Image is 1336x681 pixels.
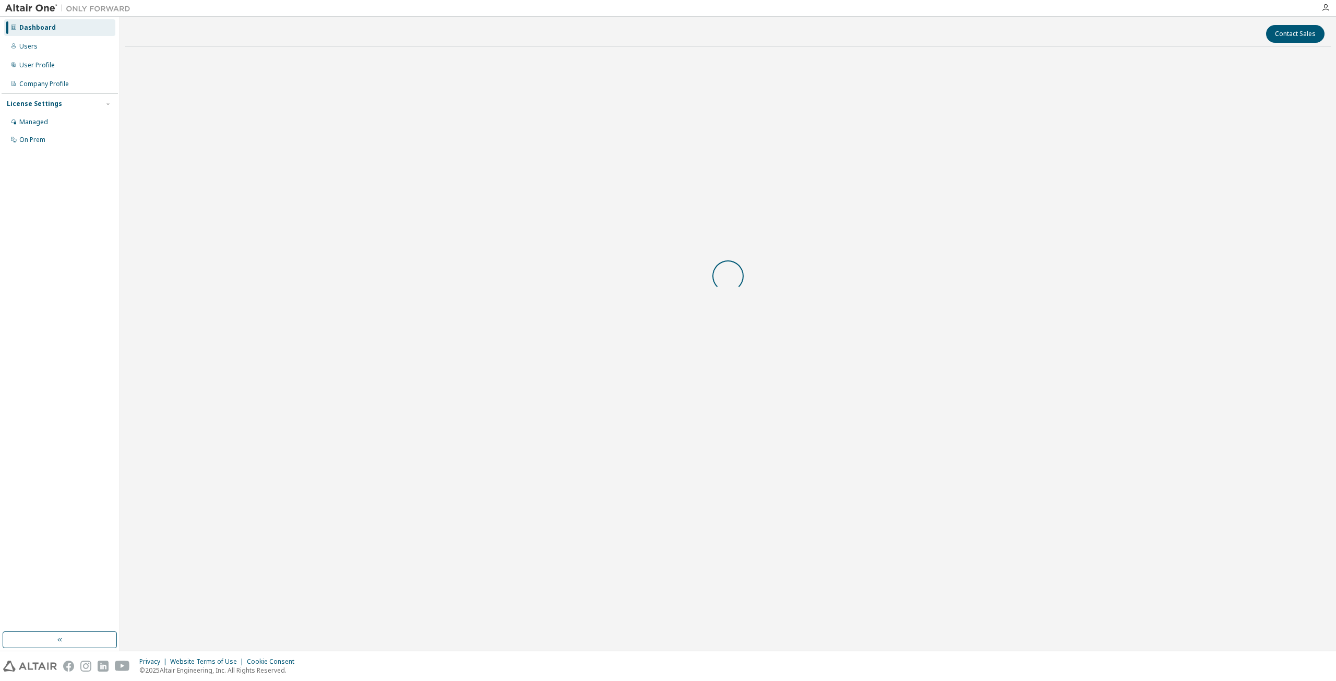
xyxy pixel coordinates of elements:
div: Cookie Consent [247,658,301,666]
p: © 2025 Altair Engineering, Inc. All Rights Reserved. [139,666,301,675]
img: facebook.svg [63,661,74,672]
div: License Settings [7,100,62,108]
div: Website Terms of Use [170,658,247,666]
div: Company Profile [19,80,69,88]
img: altair_logo.svg [3,661,57,672]
img: youtube.svg [115,661,130,672]
div: Users [19,42,38,51]
img: Altair One [5,3,136,14]
img: instagram.svg [80,661,91,672]
div: User Profile [19,61,55,69]
div: Privacy [139,658,170,666]
div: Managed [19,118,48,126]
div: Dashboard [19,23,56,32]
img: linkedin.svg [98,661,109,672]
div: On Prem [19,136,45,144]
button: Contact Sales [1266,25,1325,43]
